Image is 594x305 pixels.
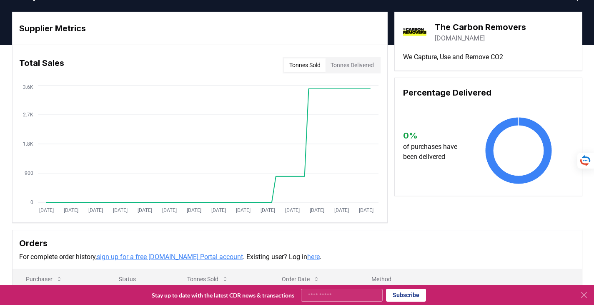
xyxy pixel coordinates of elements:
tspan: 2.7K [23,112,33,118]
button: Tonnes Sold [180,271,235,287]
button: Purchaser [19,271,69,287]
button: Tonnes Delivered [326,58,379,72]
tspan: [DATE] [39,207,53,213]
tspan: [DATE] [162,207,176,213]
tspan: 3.6K [23,84,33,90]
tspan: [DATE] [88,207,103,213]
p: Method [365,275,575,283]
h3: The Carbon Removers [435,21,526,33]
a: sign up for a free [DOMAIN_NAME] Portal account [97,253,243,261]
tspan: [DATE] [334,207,348,213]
tspan: 0 [30,199,33,205]
a: [DOMAIN_NAME] [435,33,485,43]
a: here [307,253,320,261]
p: of purchases have been delivered [403,142,465,162]
tspan: 1.8K [23,141,33,147]
p: We Capture, Use and Remove CO2 [403,52,574,62]
h3: Total Sales [19,57,64,73]
img: The Carbon Removers-logo [403,20,426,44]
p: For complete order history, . Existing user? Log in . [19,252,575,262]
button: Tonnes Sold [284,58,326,72]
h3: 0 % [403,129,465,142]
tspan: [DATE] [137,207,152,213]
tspan: [DATE] [309,207,324,213]
tspan: [DATE] [186,207,201,213]
h3: Orders [19,237,575,250]
tspan: [DATE] [211,207,226,213]
tspan: [DATE] [358,207,373,213]
h3: Supplier Metrics [19,22,381,35]
tspan: [DATE] [113,207,127,213]
tspan: [DATE] [236,207,250,213]
button: Order Date [275,271,326,287]
tspan: [DATE] [260,207,275,213]
h3: Percentage Delivered [403,86,574,99]
p: Status [112,275,167,283]
tspan: [DATE] [285,207,299,213]
tspan: [DATE] [63,207,78,213]
tspan: 900 [25,170,33,176]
